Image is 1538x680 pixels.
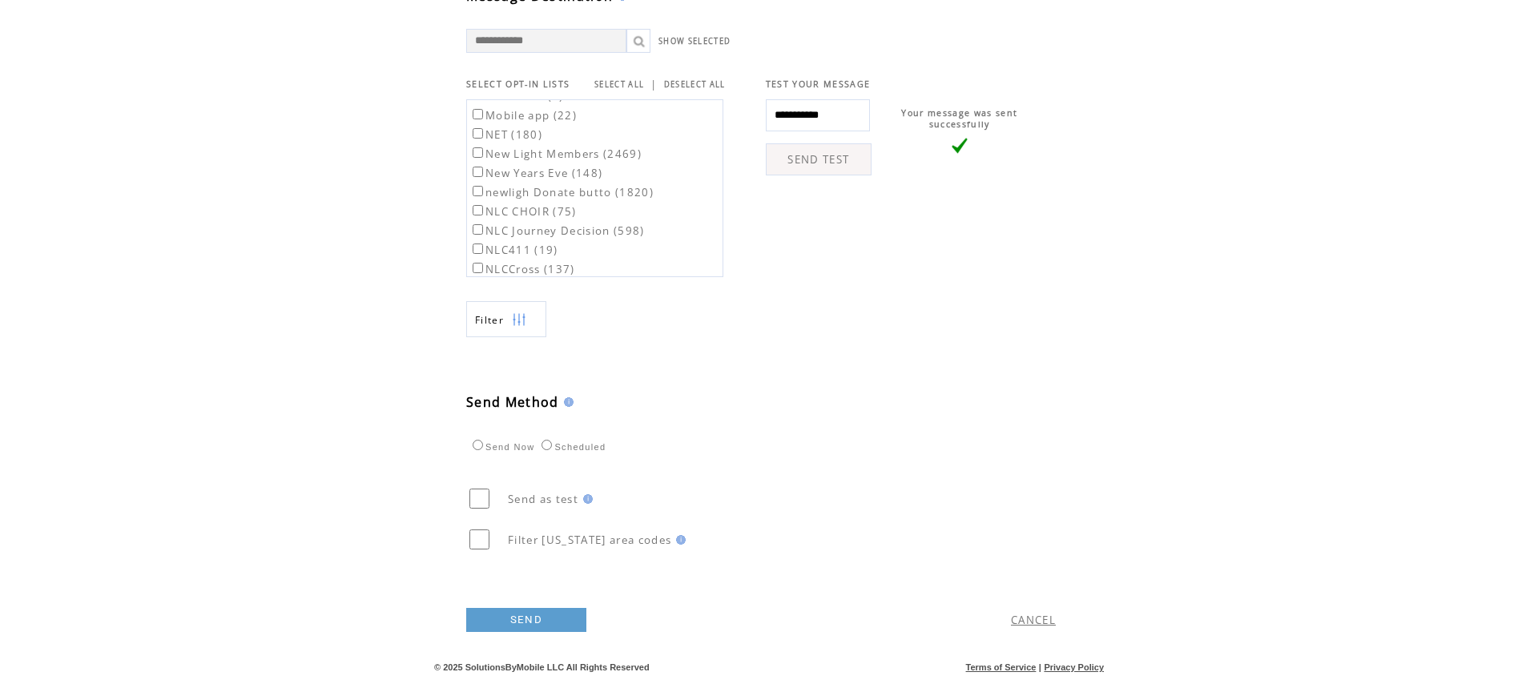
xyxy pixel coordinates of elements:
[469,204,577,219] label: NLC CHOIR (75)
[469,166,602,180] label: New Years Eve (148)
[466,301,546,337] a: Filter
[469,243,558,257] label: NLC411 (19)
[508,533,671,547] span: Filter [US_STATE] area codes
[466,608,586,632] a: SEND
[473,167,483,177] input: New Years Eve (148)
[469,185,654,199] label: newligh Donate butto (1820)
[1011,613,1056,627] a: CANCEL
[473,205,483,215] input: NLC CHOIR (75)
[952,138,968,154] img: vLarge.png
[966,662,1037,672] a: Terms of Service
[512,302,526,338] img: filters.png
[650,77,657,91] span: |
[1039,662,1041,672] span: |
[466,393,559,411] span: Send Method
[671,535,686,545] img: help.gif
[766,78,871,90] span: TEST YOUR MESSAGE
[434,662,650,672] span: © 2025 SolutionsByMobile LLC All Rights Reserved
[901,107,1017,130] span: Your message was sent successfully
[542,440,552,450] input: Scheduled
[537,442,606,452] label: Scheduled
[469,262,575,276] label: NLCCross (137)
[469,223,645,238] label: NLC Journey Decision (598)
[1044,662,1104,672] a: Privacy Policy
[473,263,483,273] input: NLCCross (137)
[473,109,483,119] input: Mobile app (22)
[473,243,483,254] input: NLC411 (19)
[475,313,504,327] span: Show filters
[466,78,570,90] span: SELECT OPT-IN LISTS
[469,127,542,142] label: NET (180)
[469,147,642,161] label: New Light Members (2469)
[469,108,577,123] label: Mobile app (22)
[508,492,578,506] span: Send as test
[473,224,483,235] input: NLC Journey Decision (598)
[658,36,731,46] a: SHOW SELECTED
[473,186,483,196] input: newligh Donate butto (1820)
[473,128,483,139] input: NET (180)
[578,494,593,504] img: help.gif
[559,397,574,407] img: help.gif
[766,143,872,175] a: SEND TEST
[469,442,534,452] label: Send Now
[473,147,483,158] input: New Light Members (2469)
[473,440,483,450] input: Send Now
[594,79,644,90] a: SELECT ALL
[664,79,726,90] a: DESELECT ALL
